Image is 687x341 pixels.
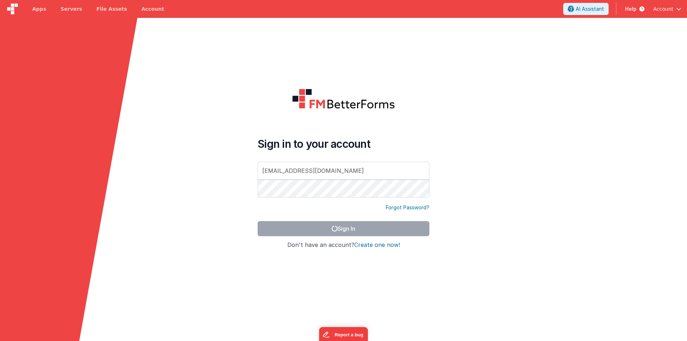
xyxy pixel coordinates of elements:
[354,242,400,248] button: Create one now!
[386,204,429,211] a: Forgot Password?
[576,5,604,13] span: AI Assistant
[32,5,46,13] span: Apps
[60,5,82,13] span: Servers
[97,5,127,13] span: File Assets
[653,5,673,13] span: Account
[653,5,681,13] button: Account
[258,242,429,248] h4: Don't have an account?
[258,221,429,236] button: Sign In
[563,3,609,15] button: AI Assistant
[258,162,429,180] input: Email Address
[258,137,429,150] h4: Sign in to your account
[625,5,637,13] span: Help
